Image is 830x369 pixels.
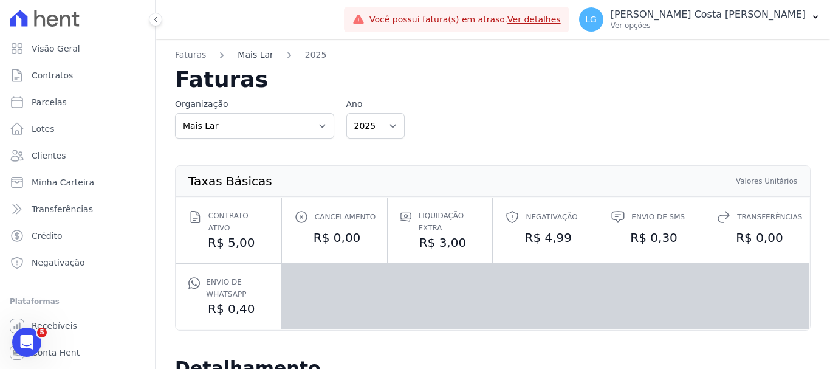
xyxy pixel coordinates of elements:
a: Clientes [5,143,150,168]
span: Conta Hent [32,347,80,359]
iframe: Intercom live chat [12,328,41,357]
span: Cancelamento [315,211,376,223]
p: [PERSON_NAME] Costa [PERSON_NAME] [611,9,806,21]
a: Visão Geral [5,36,150,61]
a: Lotes [5,117,150,141]
span: Contratos [32,69,73,81]
a: Transferências [5,197,150,221]
nav: Breadcrumb [175,49,811,69]
span: LG [585,15,597,24]
dd: R$ 3,00 [400,234,481,251]
a: Negativação [5,250,150,275]
th: Valores Unitários [735,176,798,187]
a: 2025 [305,49,327,61]
span: Clientes [32,150,66,162]
p: Ver opções [611,21,806,30]
span: Minha Carteira [32,176,94,188]
a: Crédito [5,224,150,248]
a: Minha Carteira [5,170,150,195]
span: Recebíveis [32,320,77,332]
h2: Faturas [175,69,811,91]
span: Negativação [32,257,85,269]
span: Liquidação extra [418,210,480,234]
dd: R$ 0,40 [188,300,269,317]
span: Contrato ativo [208,210,269,234]
a: Recebíveis [5,314,150,338]
dd: R$ 0,00 [294,229,375,246]
dd: R$ 0,00 [716,229,797,246]
span: Visão Geral [32,43,80,55]
a: Contratos [5,63,150,88]
span: Crédito [32,230,63,242]
th: Taxas Básicas [188,176,273,187]
span: 5 [37,328,47,337]
div: Plataformas [10,294,145,309]
dd: R$ 0,30 [611,229,691,246]
label: Organização [175,98,334,111]
span: Negativação [526,211,577,223]
label: Ano [346,98,405,111]
span: Parcelas [32,96,67,108]
a: Ver detalhes [507,15,561,24]
a: Mais Lar [238,49,273,61]
a: Faturas [175,49,206,61]
span: Transferências [737,211,802,223]
span: Envio de Whatsapp [206,276,269,300]
span: Transferências [32,203,93,215]
button: LG [PERSON_NAME] Costa [PERSON_NAME] Ver opções [569,2,830,36]
span: Lotes [32,123,55,135]
dd: R$ 5,00 [188,234,269,251]
span: Você possui fatura(s) em atraso. [369,13,561,26]
span: Envio de SMS [631,211,685,223]
dd: R$ 4,99 [505,229,586,246]
a: Parcelas [5,90,150,114]
a: Conta Hent [5,340,150,365]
